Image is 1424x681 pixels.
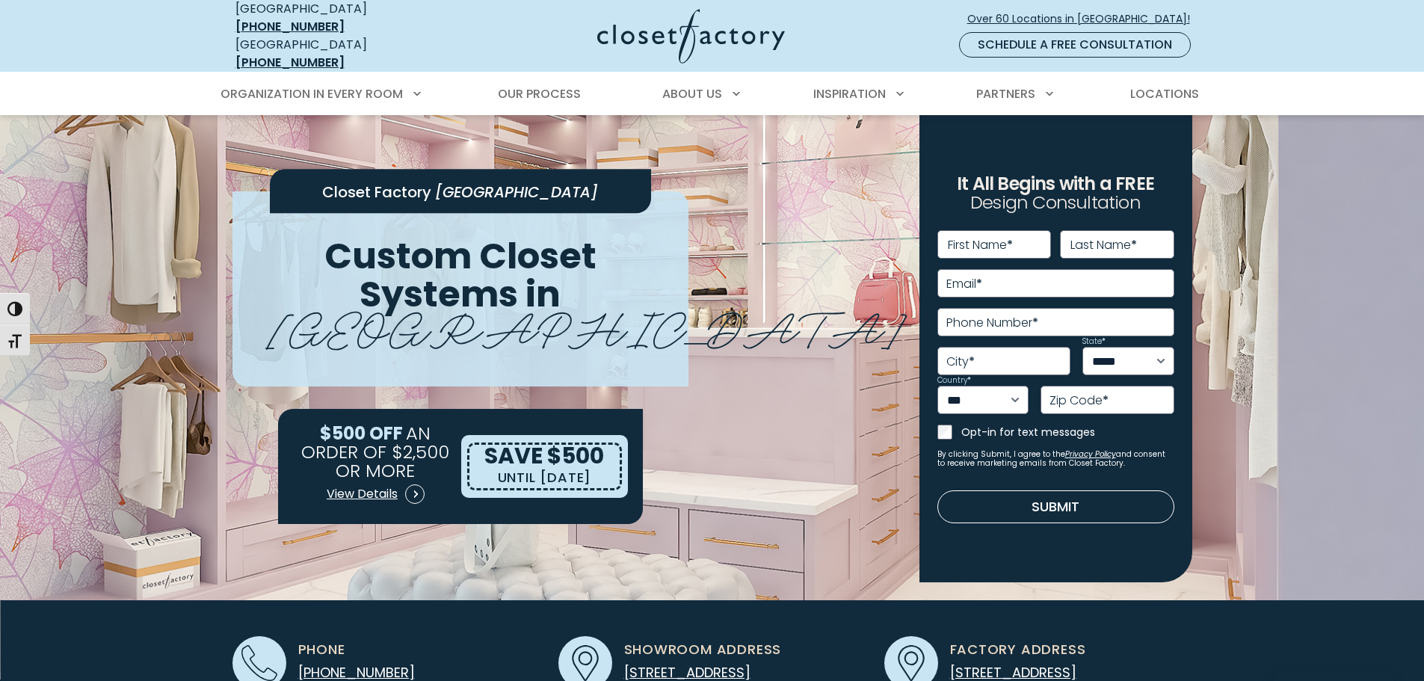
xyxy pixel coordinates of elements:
[235,36,452,72] div: [GEOGRAPHIC_DATA]
[937,377,971,384] label: Country
[1070,239,1137,251] label: Last Name
[946,317,1038,329] label: Phone Number
[948,239,1013,251] label: First Name
[221,85,403,102] span: Organization in Every Room
[1065,449,1116,460] a: Privacy Policy
[967,11,1202,27] span: Over 60 Locations in [GEOGRAPHIC_DATA]!
[624,639,782,659] span: Showroom Address
[235,18,345,35] a: [PHONE_NUMBER]
[326,479,425,509] a: View Details
[976,85,1035,102] span: Partners
[597,9,785,64] img: Closet Factory Logo
[324,231,597,319] span: Custom Closet Systems in
[959,32,1191,58] a: Schedule a Free Consultation
[435,182,598,203] span: [GEOGRAPHIC_DATA]
[498,85,581,102] span: Our Process
[950,639,1086,659] span: Factory Address
[498,467,592,488] p: UNTIL [DATE]
[967,6,1203,32] a: Over 60 Locations in [GEOGRAPHIC_DATA]!
[1049,395,1109,407] label: Zip Code
[484,440,604,472] span: SAVE $500
[957,171,1154,196] span: It All Begins with a FREE
[298,639,345,659] span: Phone
[813,85,886,102] span: Inspiration
[1130,85,1199,102] span: Locations
[267,291,906,359] span: [GEOGRAPHIC_DATA]
[970,191,1141,215] span: Design Consultation
[937,490,1174,523] button: Submit
[946,278,982,290] label: Email
[301,421,449,482] span: AN ORDER OF $2,500 OR MORE
[235,54,345,71] a: [PHONE_NUMBER]
[662,85,722,102] span: About Us
[210,73,1215,115] nav: Primary Menu
[946,356,975,368] label: City
[961,425,1174,440] label: Opt-in for text messages
[322,182,431,203] span: Closet Factory
[937,450,1174,468] small: By clicking Submit, I agree to the and consent to receive marketing emails from Closet Factory.
[327,485,398,503] span: View Details
[1082,338,1106,345] label: State
[320,421,403,446] span: $500 OFF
